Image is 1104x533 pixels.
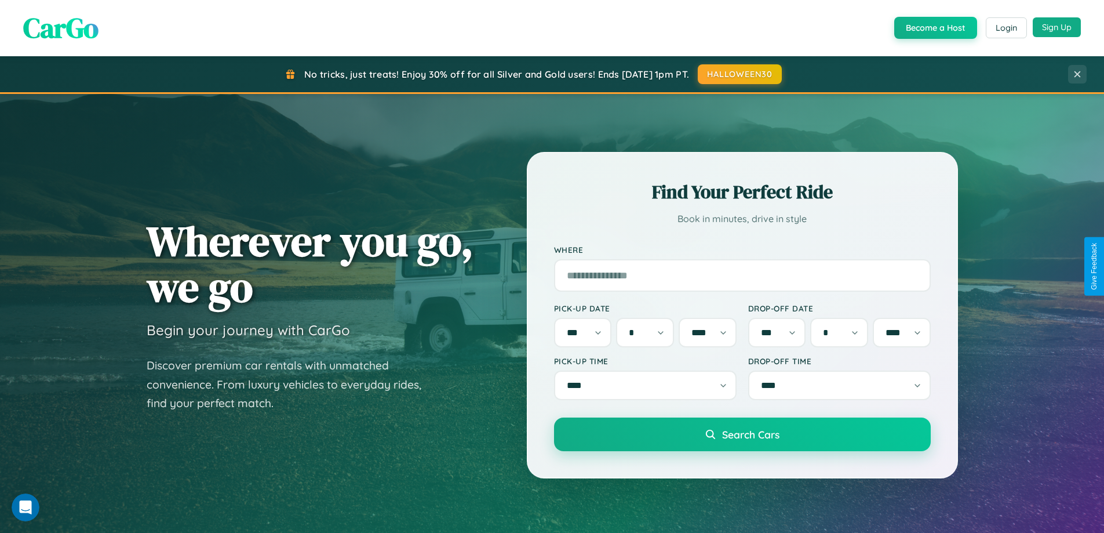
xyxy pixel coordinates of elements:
label: Drop-off Date [748,303,931,313]
button: Login [986,17,1027,38]
label: Pick-up Date [554,303,737,313]
button: HALLOWEEN30 [698,64,782,84]
button: Search Cars [554,418,931,451]
div: Give Feedback [1090,243,1098,290]
p: Discover premium car rentals with unmatched convenience. From luxury vehicles to everyday rides, ... [147,356,436,413]
label: Drop-off Time [748,356,931,366]
p: Book in minutes, drive in style [554,211,931,227]
iframe: Intercom live chat [12,494,39,521]
button: Sign Up [1033,17,1081,37]
label: Where [554,245,931,255]
label: Pick-up Time [554,356,737,366]
h2: Find Your Perfect Ride [554,179,931,205]
span: Search Cars [722,428,779,441]
span: No tricks, just treats! Enjoy 30% off for all Silver and Gold users! Ends [DATE] 1pm PT. [304,68,689,80]
h1: Wherever you go, we go [147,218,473,310]
h3: Begin your journey with CarGo [147,321,350,339]
button: Become a Host [894,17,977,39]
span: CarGo [23,9,99,47]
